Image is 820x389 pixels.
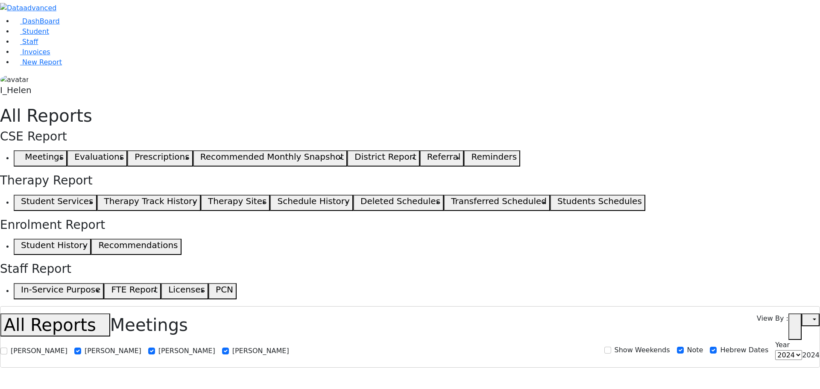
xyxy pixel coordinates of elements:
[278,196,350,206] h5: Schedule History
[91,239,181,255] button: Recommendations
[775,340,790,350] label: Year
[557,196,642,206] h5: Students Schedules
[127,150,193,167] button: Prescriptions
[14,17,60,25] a: DashBoard
[14,27,49,35] a: Student
[22,27,49,35] span: Student
[11,346,67,356] label: [PERSON_NAME]
[687,345,703,355] label: Note
[67,150,127,167] button: Evaluations
[802,351,820,359] span: 2024
[21,196,93,206] h5: Student Services
[347,150,420,167] button: District Report
[0,313,188,336] h1: Meetings
[208,283,237,299] button: PCN
[22,17,60,25] span: DashBoard
[757,313,788,340] label: View By :
[104,283,161,299] button: FTE Report
[615,345,670,355] label: Show Weekends
[21,240,88,250] h5: Student History
[85,346,141,356] label: [PERSON_NAME]
[550,195,645,211] button: Students Schedules
[14,48,50,56] a: Invoices
[208,196,266,206] h5: Therapy Sites
[420,150,464,167] button: Referral
[193,150,348,167] button: Recommended Monthly Snapshot
[14,58,62,66] a: New Report
[444,195,550,211] button: Transferred Scheduled
[161,283,208,299] button: Licenses
[74,152,124,162] h5: Evaluations
[111,284,158,295] h5: FTE Report
[451,196,547,206] h5: Transferred Scheduled
[201,195,270,211] button: Therapy Sites
[360,196,440,206] h5: Deleted Schedules
[14,283,104,299] button: In-Service Purpose
[21,284,100,295] h5: In-Service Purpose
[97,195,201,211] button: Therapy Track History
[25,152,64,162] h5: Meetings
[270,195,353,211] button: Schedule History
[354,152,416,162] h5: District Report
[14,38,38,46] a: Staff
[471,152,517,162] h5: Reminders
[22,48,50,56] span: Invoices
[427,152,461,162] h5: Referral
[0,313,110,336] button: All Reports
[22,38,38,46] span: Staff
[98,240,178,250] h5: Recommendations
[14,239,91,255] button: Student History
[200,152,344,162] h5: Recommended Monthly Snapshot
[104,196,197,206] h5: Therapy Track History
[14,195,97,211] button: Student Services
[135,152,189,162] h5: Prescriptions
[14,150,67,167] button: Meetings
[232,346,289,356] label: [PERSON_NAME]
[216,284,233,295] h5: PCN
[22,58,62,66] span: New Report
[158,346,215,356] label: [PERSON_NAME]
[168,284,205,295] h5: Licenses
[464,150,520,167] button: Reminders
[353,195,444,211] button: Deleted Schedules
[720,345,768,355] label: Hebrew Dates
